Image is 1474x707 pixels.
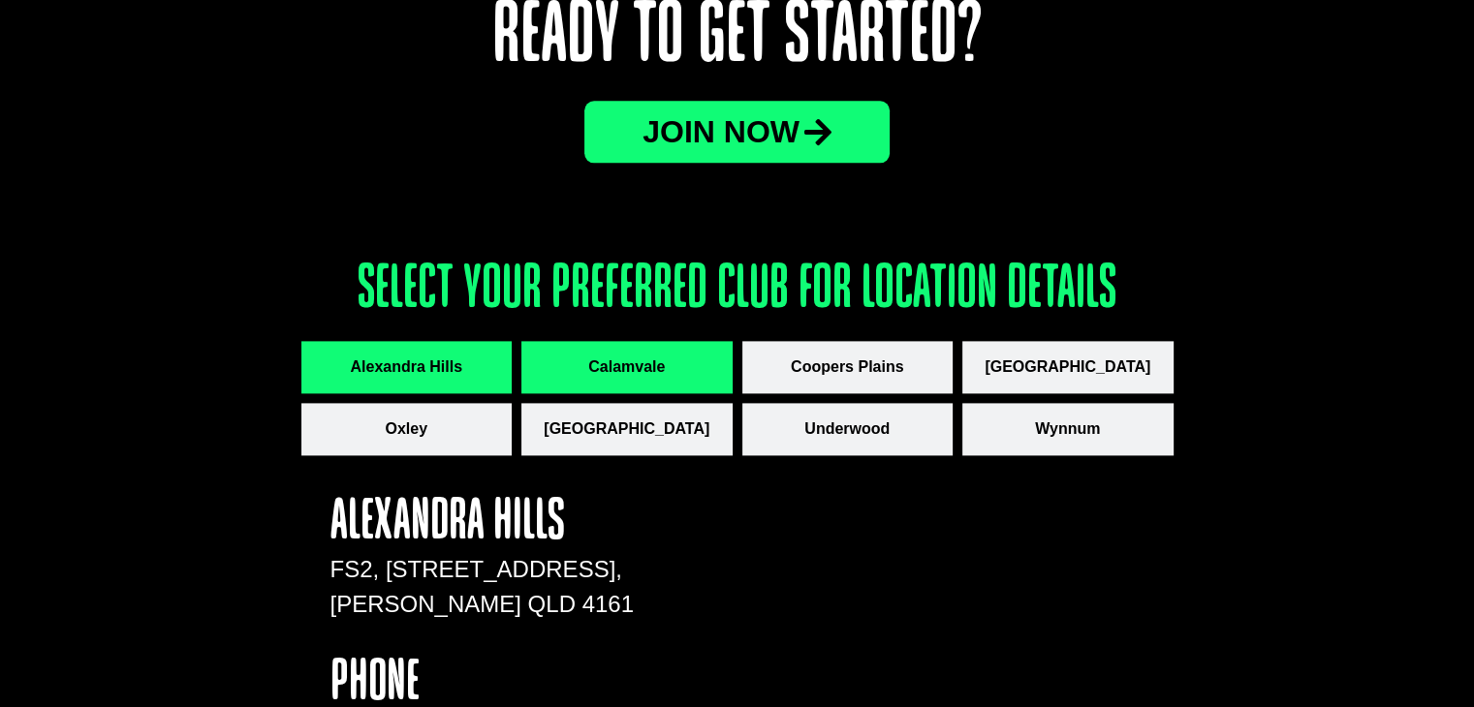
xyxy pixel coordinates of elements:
span: Oxley [385,417,427,441]
span: [GEOGRAPHIC_DATA] [985,355,1150,379]
span: Underwood [804,417,890,441]
span: Calamvale [588,355,665,379]
span: [GEOGRAPHIC_DATA] [544,417,709,441]
a: JOin now [584,101,890,163]
span: JOin now [643,116,800,147]
h3: Select your preferred club for location details [301,260,1174,322]
p: FS2, [STREET_ADDRESS], [PERSON_NAME] QLD 4161 [330,552,637,622]
h4: Alexandra Hills [330,494,637,552]
span: Wynnum [1035,417,1100,441]
span: Alexandra Hills [350,355,462,379]
span: Coopers Plains [791,355,903,379]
